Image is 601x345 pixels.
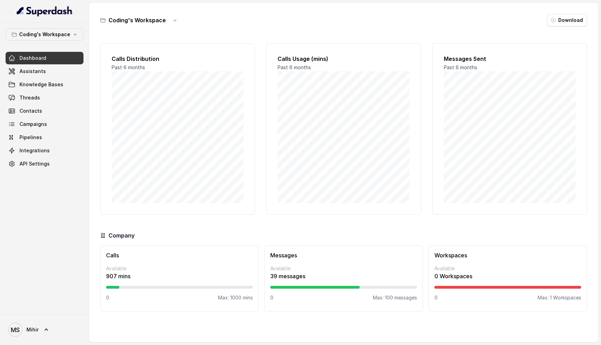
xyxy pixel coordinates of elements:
h3: Company [109,231,135,240]
p: 0 Workspaces [434,272,581,280]
img: light.svg [17,6,73,17]
text: MS [11,326,20,334]
p: 39 messages [270,272,417,280]
h3: Coding's Workspace [109,16,166,24]
a: Integrations [6,144,83,157]
span: Assistants [19,68,46,75]
a: Assistants [6,65,83,78]
p: 0 [270,294,273,301]
h2: Calls Usage (mins) [278,55,409,63]
a: Campaigns [6,118,83,130]
h3: Workspaces [434,251,581,259]
p: Max: 1 Workspaces [538,294,581,301]
span: Mihir [26,326,39,333]
a: Dashboard [6,52,83,64]
span: Knowledge Bases [19,81,63,88]
span: API Settings [19,160,50,167]
span: Past 6 months [112,64,145,70]
a: Contacts [6,105,83,117]
a: Knowledge Bases [6,78,83,91]
p: 0 [434,294,438,301]
h3: Calls [106,251,253,259]
button: Coding's Workspace [6,28,83,41]
h2: Calls Distribution [112,55,243,63]
p: Available [106,265,253,272]
h3: Messages [270,251,417,259]
h2: Messages Sent [444,55,576,63]
a: Threads [6,91,83,104]
a: Mihir [6,320,83,339]
span: Dashboard [19,55,46,62]
p: Available [270,265,417,272]
p: Coding's Workspace [19,30,70,39]
span: Past 6 months [278,64,311,70]
p: 907 mins [106,272,253,280]
p: 0 [106,294,109,301]
span: Pipelines [19,134,42,141]
button: Download [547,14,587,26]
a: API Settings [6,158,83,170]
p: Available [434,265,581,272]
span: Threads [19,94,40,101]
span: Past 6 months [444,64,477,70]
span: Integrations [19,147,50,154]
span: Campaigns [19,121,47,128]
span: Contacts [19,107,42,114]
p: Max: 100 messages [373,294,417,301]
p: Max: 1000 mins [218,294,253,301]
a: Pipelines [6,131,83,144]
